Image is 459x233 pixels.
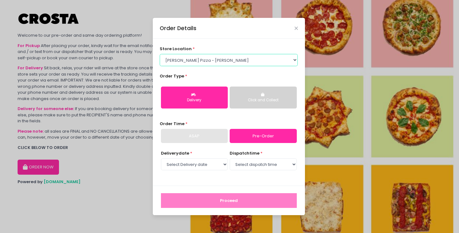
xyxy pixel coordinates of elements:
[230,87,296,109] button: Click and Collect
[234,98,292,103] div: Click and Collect
[160,121,184,127] span: Order Time
[230,129,296,143] a: Pre-Order
[165,98,223,103] div: Delivery
[160,24,196,32] div: Order Details
[160,73,184,79] span: Order Type
[295,27,298,30] button: Close
[161,150,189,156] span: Delivery date
[161,193,297,208] button: Proceed
[161,87,228,109] button: Delivery
[230,150,259,156] span: dispatch time
[160,46,192,52] span: store location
